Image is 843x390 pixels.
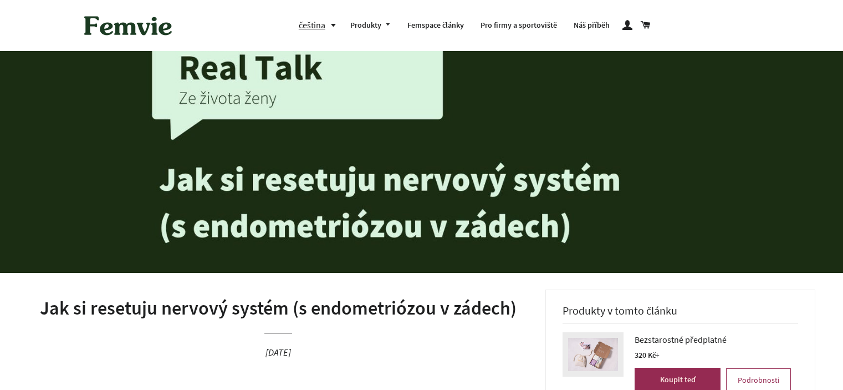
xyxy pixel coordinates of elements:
a: Produkty [342,11,400,40]
a: Bezstarostné předplatné 320 Kč [635,332,791,362]
h3: Produkty v tomto článku [563,304,798,324]
span: Bezstarostné předplatné [635,332,727,347]
h1: Jak si resetuju nervový systém (s endometriózou v zádech) [28,295,529,322]
span: 320 Kč [635,350,660,360]
a: Náš příběh [565,11,618,40]
img: Femvie [78,8,178,43]
a: Femspace články [399,11,472,40]
time: [DATE] [265,346,291,358]
button: čeština [299,18,342,33]
a: Pro firmy a sportoviště [472,11,565,40]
